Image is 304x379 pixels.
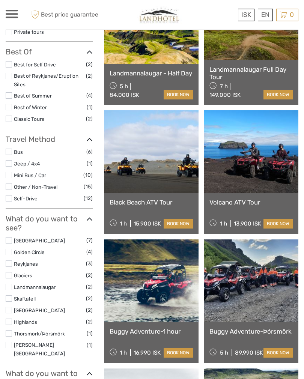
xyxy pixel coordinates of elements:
span: (3) [86,259,93,268]
a: Mini Bus / Car [14,172,46,178]
span: (1) [87,103,93,111]
span: 5 h [220,349,228,356]
a: Buggy Adventure-1 hour [110,328,193,335]
span: (15) [84,182,93,191]
a: Private tours [14,29,44,35]
span: (2) [86,294,93,303]
a: book now [263,348,293,358]
a: Other / Non-Travel [14,184,57,190]
a: Skaftafell [14,296,36,302]
a: Black Beach ATV Tour [110,199,193,206]
span: (12) [84,194,93,203]
span: 1 h [120,220,127,227]
span: (4) [86,91,93,100]
a: Bus [14,149,23,155]
span: 7 h [220,83,228,90]
div: 84.000 ISK [110,92,139,98]
a: Thorsmork/Þórsmörk [14,331,65,337]
span: (2) [86,60,93,69]
a: book now [164,90,193,99]
a: Best of Summer [14,93,52,99]
a: Reykjanes [14,261,38,267]
span: ISK [241,11,251,18]
a: Glaciers [14,272,32,278]
h3: What do you want to see? [6,214,93,233]
span: (1) [87,341,93,349]
a: Best of Reykjanes/Eruption Sites [14,73,78,87]
a: book now [263,90,293,99]
a: Golden Circle [14,249,45,255]
span: Best price guarantee [29,9,98,21]
span: (2) [86,283,93,291]
img: 794-4d1e71b2-5dd0-4a39-8cc1-b0db556bc61e_logo_small.jpg [134,6,185,24]
span: (6) [86,147,93,156]
a: Landmannalaugar - Half Day [110,69,193,77]
a: book now [164,348,193,358]
a: Landmannalaugar Full Day Tour [209,66,293,81]
a: Best for Self Drive [14,62,56,68]
span: (2) [86,317,93,326]
div: 89.990 ISK [235,349,263,356]
span: (1) [87,159,93,168]
span: (2) [86,271,93,280]
a: book now [263,219,293,229]
a: Jeep / 4x4 [14,161,40,167]
h3: Best Of [6,47,93,56]
a: Classic Tours [14,116,44,122]
div: EN [258,9,273,21]
span: 0 [289,11,295,18]
a: [PERSON_NAME][GEOGRAPHIC_DATA] [14,342,65,356]
h3: Travel Method [6,135,93,144]
span: (2) [86,114,93,123]
a: Self-Drive [14,196,38,202]
a: [GEOGRAPHIC_DATA] [14,238,65,244]
div: 149.000 ISK [209,92,241,98]
a: Volcano ATV Tour [209,199,293,206]
a: Buggy Adventure-Þórsmörk [209,328,293,335]
a: [GEOGRAPHIC_DATA] [14,307,65,313]
div: 15.900 ISK [134,220,161,227]
a: Highlands [14,319,37,325]
span: 1 h [220,220,227,227]
span: (10) [83,171,93,179]
span: 5 h [120,83,128,90]
a: book now [164,219,193,229]
span: (1) [87,329,93,338]
span: (4) [86,248,93,256]
span: (7) [86,236,93,245]
span: 1 h [120,349,127,356]
a: Landmannalaugar [14,284,56,290]
span: (2) [86,306,93,314]
span: (2) [86,72,93,80]
div: 13.900 ISK [234,220,261,227]
a: Best of Winter [14,104,47,110]
div: 16.990 ISK [134,349,161,356]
